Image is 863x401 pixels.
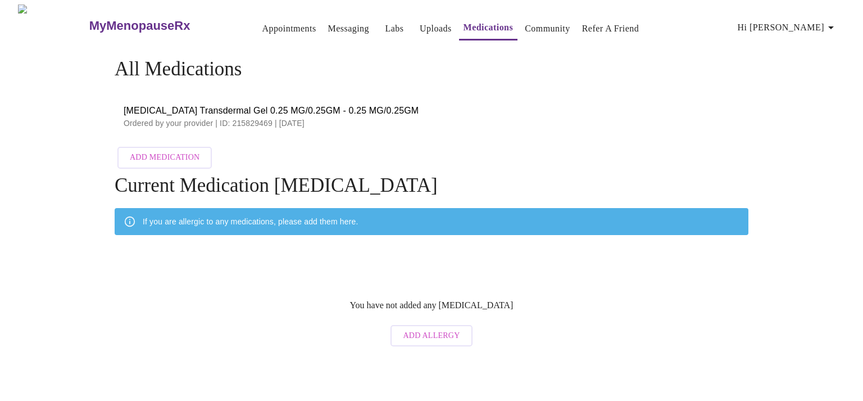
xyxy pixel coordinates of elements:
a: Uploads [420,21,452,37]
p: You have not added any [MEDICAL_DATA] [350,300,514,310]
a: Medications [464,20,514,35]
img: MyMenopauseRx Logo [18,4,88,47]
button: Uploads [415,17,456,40]
a: Messaging [328,21,369,37]
span: Add Medication [130,151,199,165]
a: Labs [385,21,404,37]
span: Add Allergy [403,329,460,343]
button: Hi [PERSON_NAME] [733,16,842,39]
button: Add Allergy [390,325,472,347]
button: Appointments [257,17,320,40]
span: [MEDICAL_DATA] Transdermal Gel 0.25 MG/0.25GM - 0.25 MG/0.25GM [124,104,739,118]
button: Medications [459,16,518,40]
button: Refer a Friend [578,17,644,40]
button: Community [520,17,575,40]
button: Messaging [324,17,374,40]
h3: MyMenopauseRx [89,19,190,33]
h4: Current Medication [MEDICAL_DATA] [115,174,748,197]
p: Ordered by your provider | ID: 215829469 | [DATE] [124,118,739,129]
button: Labs [376,17,412,40]
span: Hi [PERSON_NAME] [738,20,838,35]
a: Refer a Friend [582,21,639,37]
div: If you are allergic to any medications, please add them here. [143,211,358,232]
h4: All Medications [115,58,748,80]
button: Add Medication [117,147,212,169]
a: Appointments [262,21,316,37]
a: Community [525,21,570,37]
a: MyMenopauseRx [88,6,235,46]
